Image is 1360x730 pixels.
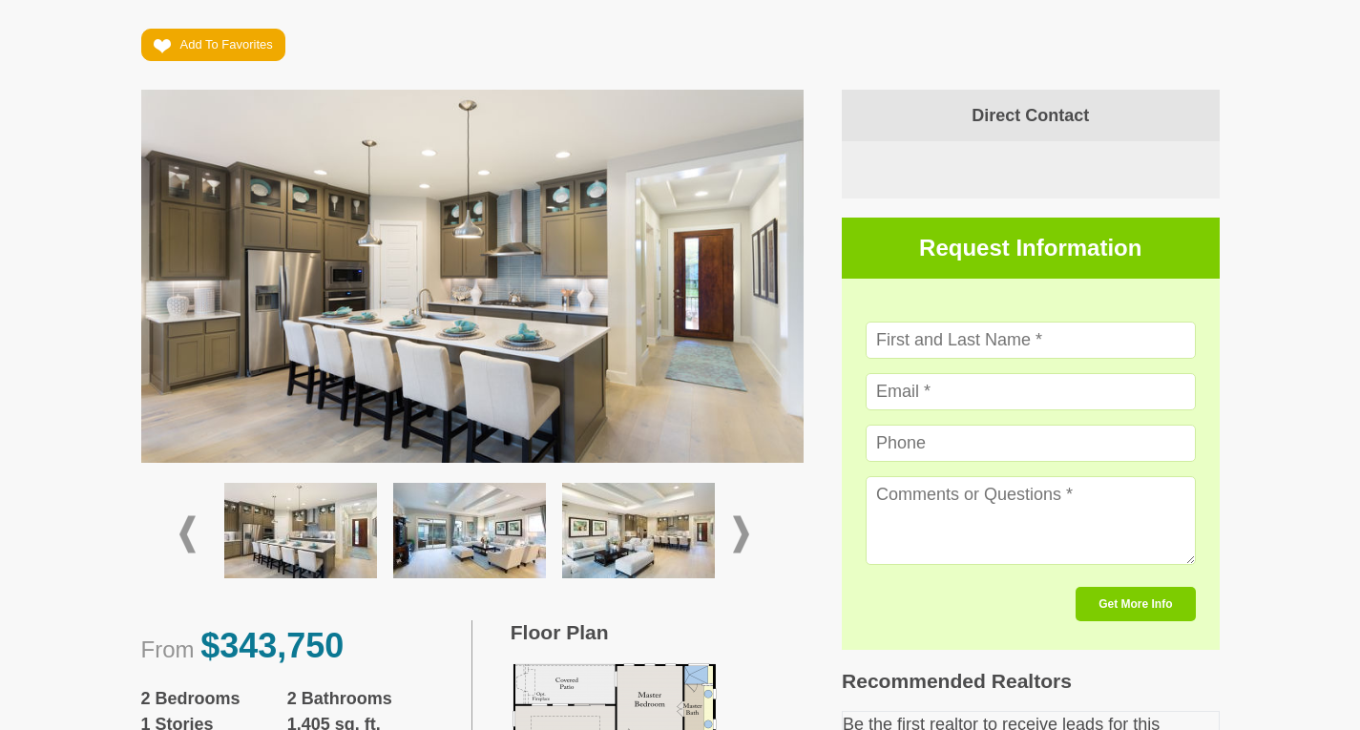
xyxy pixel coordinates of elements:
[842,90,1220,141] h4: Direct Contact
[866,322,1196,359] input: First and Last Name *
[842,669,1220,693] h3: Recommended Realtors
[511,620,804,644] h3: Floor Plan
[200,626,344,665] span: $343,750
[180,37,273,52] span: Add To Favorites
[141,686,287,712] span: 2 Bedrooms
[866,425,1196,462] input: Phone
[842,218,1220,279] h3: Request Information
[287,686,433,712] span: 2 Bathrooms
[141,29,285,61] a: Add To Favorites
[141,636,195,662] span: From
[1076,587,1195,621] button: Get More Info
[866,373,1196,410] input: Email *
